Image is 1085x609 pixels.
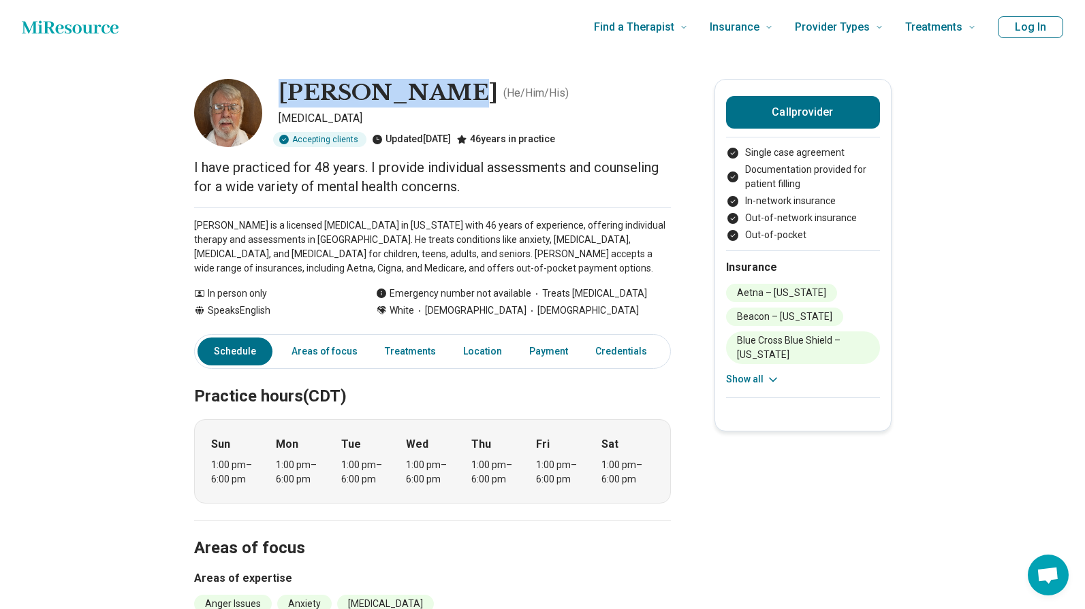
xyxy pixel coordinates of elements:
a: Location [455,338,510,365]
span: Treats [MEDICAL_DATA] [531,286,647,301]
img: Kerin Schell, Psychologist [194,79,262,147]
ul: Payment options [726,146,880,242]
div: In person only [194,286,349,301]
div: 1:00 pm – 6:00 pm [601,458,654,487]
a: Credentials [587,338,663,365]
a: Payment [521,338,576,365]
li: Aetna – [US_STATE] [726,284,837,302]
a: Areas of focus [283,338,366,365]
span: [DEMOGRAPHIC_DATA] [526,303,639,318]
button: Callprovider [726,96,880,129]
p: ( He/Him/His ) [503,85,569,101]
strong: Wed [406,436,428,452]
span: Insurance [710,18,759,37]
div: Speaks English [194,303,349,318]
button: Log In [998,16,1063,38]
div: 1:00 pm – 6:00 pm [406,458,458,487]
strong: Thu [471,436,491,452]
li: In-network insurance [726,194,880,208]
div: Accepting clients [273,132,366,147]
div: 1:00 pm – 6:00 pm [341,458,394,487]
span: [DEMOGRAPHIC_DATA] [414,303,526,318]
h1: [PERSON_NAME] [279,79,498,108]
li: Beacon – [US_STATE] [726,308,843,326]
div: 1:00 pm – 6:00 pm [276,458,328,487]
button: Show all [726,372,780,386]
strong: Tue [341,436,361,452]
strong: Sat [601,436,618,452]
p: [PERSON_NAME] is a licensed [MEDICAL_DATA] in [US_STATE] with 46 years of experience, offering in... [194,218,671,276]
strong: Mon [276,436,298,452]
span: Provider Types [795,18,870,37]
p: I have practiced for 48 years. I provide individual assessments and counseling for a wide variety... [194,158,671,196]
div: Emergency number not available [376,286,531,301]
h2: Areas of focus [194,504,671,560]
div: When does the program meet? [194,419,671,504]
a: Treatments [377,338,444,365]
span: Treatments [905,18,962,37]
strong: Sun [211,436,230,452]
a: Schedule [198,338,272,365]
h2: Practice hours (CDT) [194,352,671,408]
div: Open chat [1028,555,1069,595]
div: 1:00 pm – 6:00 pm [211,458,264,487]
h3: Areas of expertise [194,570,671,587]
div: 1:00 pm – 6:00 pm [471,458,524,487]
li: Out-of-network insurance [726,211,880,225]
span: Find a Therapist [594,18,674,37]
strong: Fri [536,436,550,452]
p: [MEDICAL_DATA] [279,110,671,127]
div: Updated [DATE] [372,132,451,147]
li: Documentation provided for patient filling [726,163,880,191]
span: White [390,303,414,318]
li: Blue Cross Blue Shield – [US_STATE] [726,331,880,364]
h2: Insurance [726,259,880,276]
div: 46 years in practice [456,132,555,147]
li: Single case agreement [726,146,880,160]
a: Home page [22,14,119,41]
li: Out-of-pocket [726,228,880,242]
div: 1:00 pm – 6:00 pm [536,458,588,487]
